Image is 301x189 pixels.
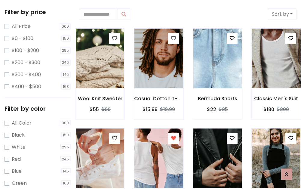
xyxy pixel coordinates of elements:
span: 1000 [59,120,71,126]
label: $100 - $200 [12,47,39,54]
span: 150 [61,36,71,42]
h6: Classic Men's Suit [252,96,301,101]
h6: Wool Knit Sweater [75,96,124,101]
label: Black [12,132,25,139]
del: $60 [101,106,111,113]
span: 295 [60,48,71,54]
span: 295 [60,144,71,150]
del: $200 [277,106,289,113]
h6: Bermuda Shorts [193,96,242,101]
h6: Casual Cotton T-Shirt [134,96,183,101]
button: Sort by [268,8,296,20]
label: Red [12,156,21,163]
h6: $15.99 [143,107,158,112]
label: Green [12,180,27,187]
label: All Color [12,119,32,127]
span: 168 [61,180,71,186]
h6: $22 [207,107,216,112]
del: $19.99 [160,106,175,113]
span: 150 [61,132,71,138]
span: 246 [60,156,71,162]
h6: $180 [263,107,274,112]
span: 145 [61,72,71,78]
span: 145 [61,168,71,174]
label: $200 - $300 [12,59,40,66]
h5: Filter by price [5,8,71,16]
span: 246 [60,60,71,66]
span: 168 [61,84,71,90]
h5: Filter by color [5,105,71,112]
label: All Price [12,23,31,30]
del: $25 [219,106,228,113]
span: 1000 [59,23,71,29]
label: $0 - $100 [12,35,33,42]
label: White [12,144,26,151]
h6: $55 [90,107,99,112]
label: $400 - $500 [12,83,41,90]
label: $300 - $400 [12,71,41,78]
label: Blue [12,168,22,175]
